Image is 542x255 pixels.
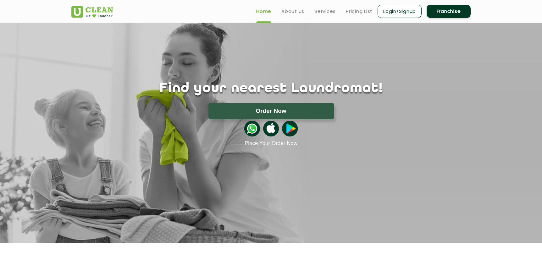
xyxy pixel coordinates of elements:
[346,8,373,15] a: Pricing List
[245,140,297,147] a: Place Your Order Now
[256,8,271,15] a: Home
[208,103,334,119] button: Order Now
[378,5,422,18] a: Login/Signup
[281,8,304,15] a: About us
[71,6,113,18] img: UClean Laundry and Dry Cleaning
[282,121,298,136] img: playstoreicon.png
[67,81,475,97] h1: Find your nearest Laundromat!
[427,5,471,18] a: Franchise
[263,121,279,136] img: apple-icon.png
[314,8,336,15] a: Services
[244,121,260,136] img: whatsappicon.png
